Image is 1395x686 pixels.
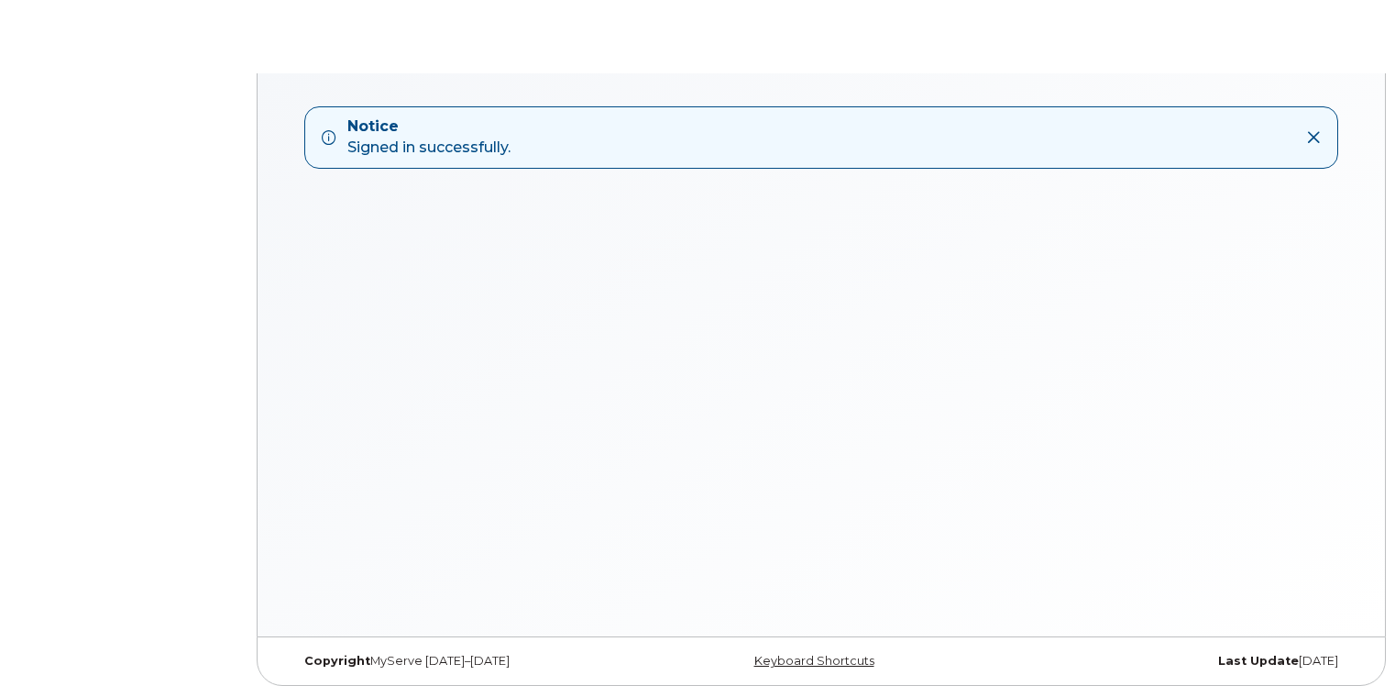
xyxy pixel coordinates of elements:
strong: Last Update [1218,654,1299,668]
strong: Copyright [304,654,370,668]
a: Keyboard Shortcuts [754,654,874,668]
div: [DATE] [998,654,1352,669]
strong: Notice [347,116,511,138]
div: MyServe [DATE]–[DATE] [291,654,644,669]
div: Signed in successfully. [347,116,511,159]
